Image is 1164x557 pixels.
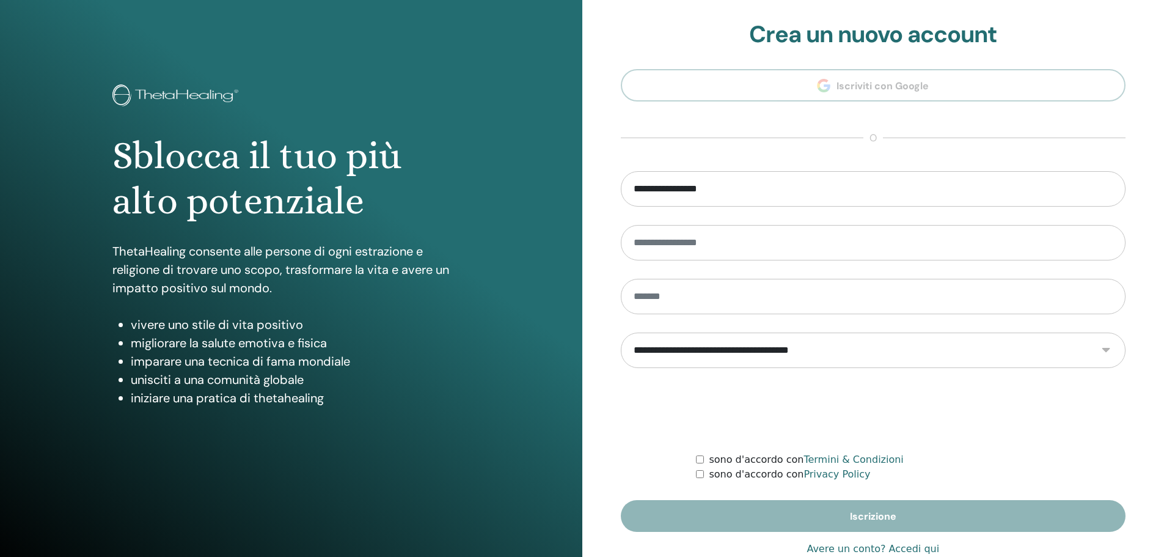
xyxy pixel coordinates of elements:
p: ThetaHealing consente alle persone di ogni estrazione e religione di trovare uno scopo, trasforma... [112,242,470,297]
li: imparare una tecnica di fama mondiale [131,352,470,371]
h1: Sblocca il tuo più alto potenziale [112,133,470,224]
label: sono d'accordo con [709,467,870,482]
a: Termini & Condizioni [803,454,903,465]
span: o [863,131,883,146]
li: migliorare la salute emotiva e fisica [131,334,470,352]
a: Privacy Policy [803,468,870,480]
iframe: reCAPTCHA [780,386,966,434]
a: Avere un conto? Accedi qui [807,542,939,556]
h2: Crea un nuovo account [621,21,1126,49]
li: iniziare una pratica di thetahealing [131,389,470,407]
li: vivere uno stile di vita positivo [131,315,470,334]
label: sono d'accordo con [709,452,903,467]
li: unisciti a una comunità globale [131,371,470,389]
